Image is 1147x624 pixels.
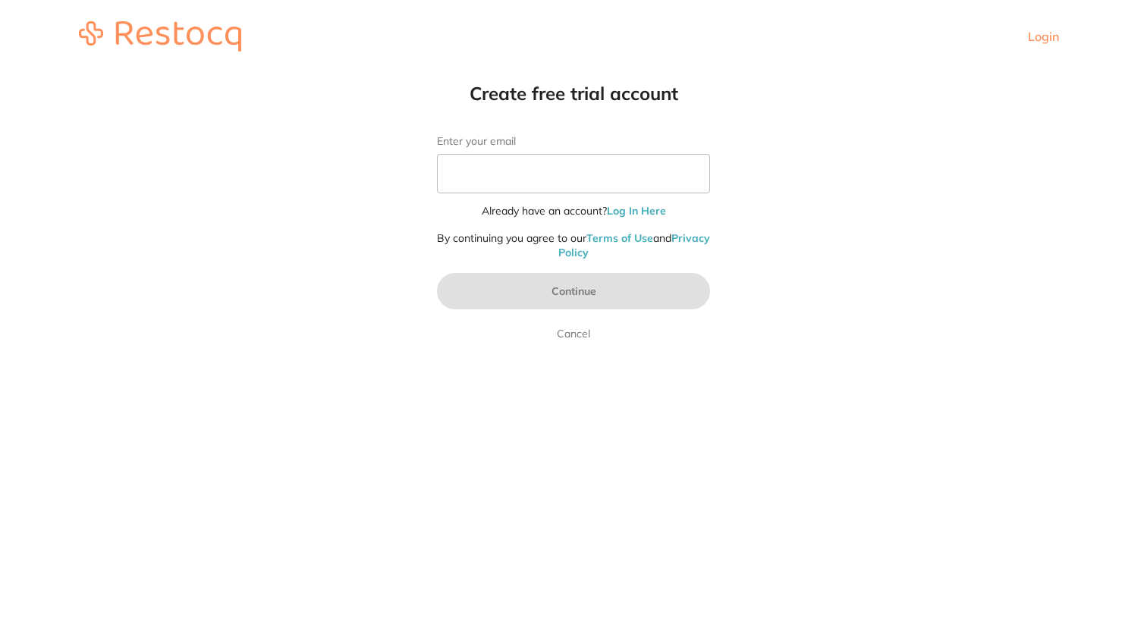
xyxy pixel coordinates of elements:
[79,21,241,52] img: restocq_logo.svg
[554,325,593,343] a: Cancel
[607,204,666,218] a: Log In Here
[437,231,710,261] p: By continuing you agree to our and
[586,231,653,245] a: Terms of Use
[437,204,710,219] p: Already have an account?
[437,135,710,148] label: Enter your email
[407,82,740,105] h1: Create free trial account
[437,273,710,309] button: Continue
[558,231,710,260] a: Privacy Policy
[1028,29,1059,44] a: Login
